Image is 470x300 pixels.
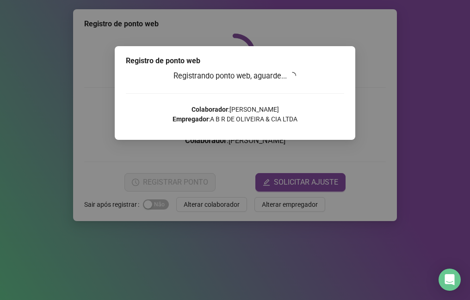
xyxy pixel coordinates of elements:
strong: Empregador [173,115,209,123]
strong: Colaborador [192,106,228,113]
span: loading [289,72,296,79]
h3: Registrando ponto web, aguarde... [126,70,344,82]
div: Open Intercom Messenger [439,269,461,291]
p: : [PERSON_NAME] : A B R DE OLIVEIRA & CIA LTDA [126,105,344,124]
div: Registro de ponto web [126,55,344,66]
